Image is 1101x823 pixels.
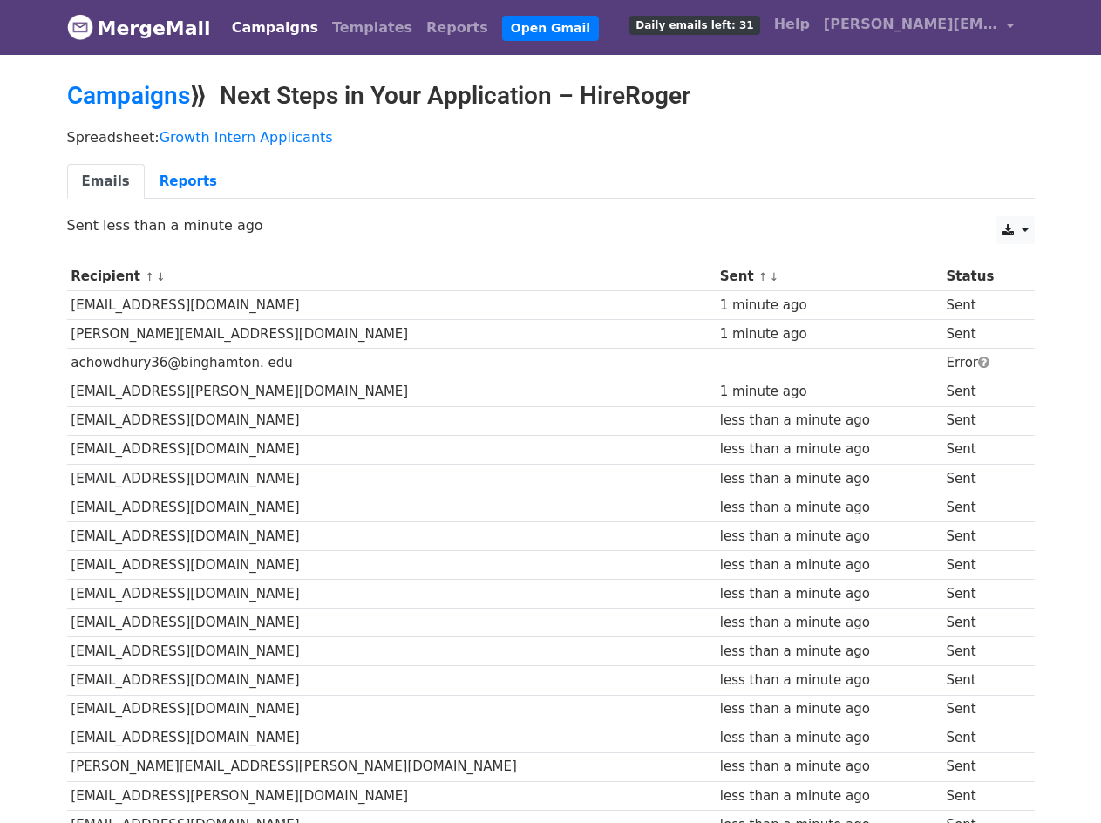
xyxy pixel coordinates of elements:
[67,262,716,291] th: Recipient
[67,81,1035,111] h2: ⟫ Next Steps in Your Application – HireRoger
[67,435,716,464] td: [EMAIL_ADDRESS][DOMAIN_NAME]
[225,10,325,45] a: Campaigns
[67,609,716,637] td: [EMAIL_ADDRESS][DOMAIN_NAME]
[67,377,716,406] td: [EMAIL_ADDRESS][PERSON_NAME][DOMAIN_NAME]
[67,349,716,377] td: achowdhury36@binghamton. edu
[67,752,716,781] td: [PERSON_NAME][EMAIL_ADDRESS][PERSON_NAME][DOMAIN_NAME]
[942,493,1023,521] td: Sent
[145,270,154,283] a: ↑
[942,781,1023,810] td: Sent
[67,724,716,752] td: [EMAIL_ADDRESS][DOMAIN_NAME]
[817,7,1021,48] a: [PERSON_NAME][EMAIL_ADDRESS][DOMAIN_NAME]
[824,14,998,35] span: [PERSON_NAME][EMAIL_ADDRESS][DOMAIN_NAME]
[942,695,1023,724] td: Sent
[419,10,495,45] a: Reports
[145,164,232,200] a: Reports
[67,666,716,695] td: [EMAIL_ADDRESS][DOMAIN_NAME]
[942,406,1023,435] td: Sent
[720,699,938,719] div: less than a minute ago
[720,728,938,748] div: less than a minute ago
[67,81,190,110] a: Campaigns
[720,670,938,690] div: less than a minute ago
[622,7,766,42] a: Daily emails left: 31
[67,10,211,46] a: MergeMail
[67,14,93,40] img: MergeMail logo
[629,16,759,35] span: Daily emails left: 31
[67,216,1035,235] p: Sent less than a minute ago
[720,498,938,518] div: less than a minute ago
[67,695,716,724] td: [EMAIL_ADDRESS][DOMAIN_NAME]
[942,464,1023,493] td: Sent
[942,609,1023,637] td: Sent
[67,580,716,609] td: [EMAIL_ADDRESS][DOMAIN_NAME]
[720,786,938,806] div: less than a minute ago
[67,551,716,580] td: [EMAIL_ADDRESS][DOMAIN_NAME]
[720,469,938,489] div: less than a minute ago
[720,584,938,604] div: less than a minute ago
[720,642,938,662] div: less than a minute ago
[942,724,1023,752] td: Sent
[942,262,1023,291] th: Status
[770,270,779,283] a: ↓
[67,493,716,521] td: [EMAIL_ADDRESS][DOMAIN_NAME]
[67,128,1035,146] p: Spreadsheet:
[942,320,1023,349] td: Sent
[67,781,716,810] td: [EMAIL_ADDRESS][PERSON_NAME][DOMAIN_NAME]
[67,164,145,200] a: Emails
[942,521,1023,550] td: Sent
[67,320,716,349] td: [PERSON_NAME][EMAIL_ADDRESS][DOMAIN_NAME]
[67,464,716,493] td: [EMAIL_ADDRESS][DOMAIN_NAME]
[942,752,1023,781] td: Sent
[942,666,1023,695] td: Sent
[942,377,1023,406] td: Sent
[942,580,1023,609] td: Sent
[767,7,817,42] a: Help
[942,435,1023,464] td: Sent
[758,270,768,283] a: ↑
[67,521,716,550] td: [EMAIL_ADDRESS][DOMAIN_NAME]
[67,406,716,435] td: [EMAIL_ADDRESS][DOMAIN_NAME]
[720,527,938,547] div: less than a minute ago
[720,439,938,459] div: less than a minute ago
[720,613,938,633] div: less than a minute ago
[720,411,938,431] div: less than a minute ago
[720,324,938,344] div: 1 minute ago
[67,291,716,320] td: [EMAIL_ADDRESS][DOMAIN_NAME]
[325,10,419,45] a: Templates
[942,637,1023,666] td: Sent
[716,262,942,291] th: Sent
[720,382,938,402] div: 1 minute ago
[942,349,1023,377] td: Error
[502,16,599,41] a: Open Gmail
[720,757,938,777] div: less than a minute ago
[160,129,333,146] a: Growth Intern Applicants
[720,296,938,316] div: 1 minute ago
[720,555,938,575] div: less than a minute ago
[942,551,1023,580] td: Sent
[67,637,716,666] td: [EMAIL_ADDRESS][DOMAIN_NAME]
[156,270,166,283] a: ↓
[942,291,1023,320] td: Sent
